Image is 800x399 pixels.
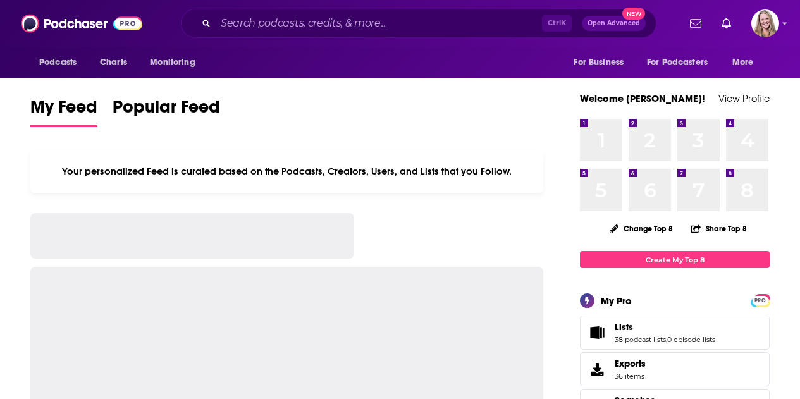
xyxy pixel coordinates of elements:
a: Show notifications dropdown [717,13,736,34]
button: open menu [565,51,639,75]
span: Exports [615,358,646,369]
button: open menu [141,51,211,75]
span: Lists [615,321,633,333]
span: For Business [574,54,624,71]
a: Lists [615,321,715,333]
a: My Feed [30,96,97,127]
a: 38 podcast lists [615,335,666,344]
a: Popular Feed [113,96,220,127]
span: Lists [580,316,770,350]
span: 36 items [615,372,646,381]
span: Charts [100,54,127,71]
span: My Feed [30,96,97,125]
span: Logged in as KirstinPitchPR [751,9,779,37]
button: open menu [30,51,93,75]
button: Open AdvancedNew [582,16,646,31]
span: , [666,335,667,344]
div: Your personalized Feed is curated based on the Podcasts, Creators, Users, and Lists that you Follow. [30,150,543,193]
span: Open Advanced [588,20,640,27]
button: Show profile menu [751,9,779,37]
div: Search podcasts, credits, & more... [181,9,656,38]
span: Ctrl K [542,15,572,32]
span: New [622,8,645,20]
img: Podchaser - Follow, Share and Rate Podcasts [21,11,142,35]
span: Exports [584,360,610,378]
span: Monitoring [150,54,195,71]
span: Podcasts [39,54,77,71]
button: Change Top 8 [602,221,680,236]
a: Exports [580,352,770,386]
span: Popular Feed [113,96,220,125]
button: open menu [639,51,726,75]
button: Share Top 8 [691,216,748,241]
a: Show notifications dropdown [685,13,706,34]
input: Search podcasts, credits, & more... [216,13,542,34]
a: Lists [584,324,610,341]
img: User Profile [751,9,779,37]
a: Charts [92,51,135,75]
a: Welcome [PERSON_NAME]! [580,92,705,104]
a: 0 episode lists [667,335,715,344]
div: My Pro [601,295,632,307]
a: Create My Top 8 [580,251,770,268]
a: View Profile [718,92,770,104]
span: For Podcasters [647,54,708,71]
button: open menu [723,51,770,75]
span: PRO [753,296,768,305]
span: More [732,54,754,71]
a: PRO [753,295,768,305]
